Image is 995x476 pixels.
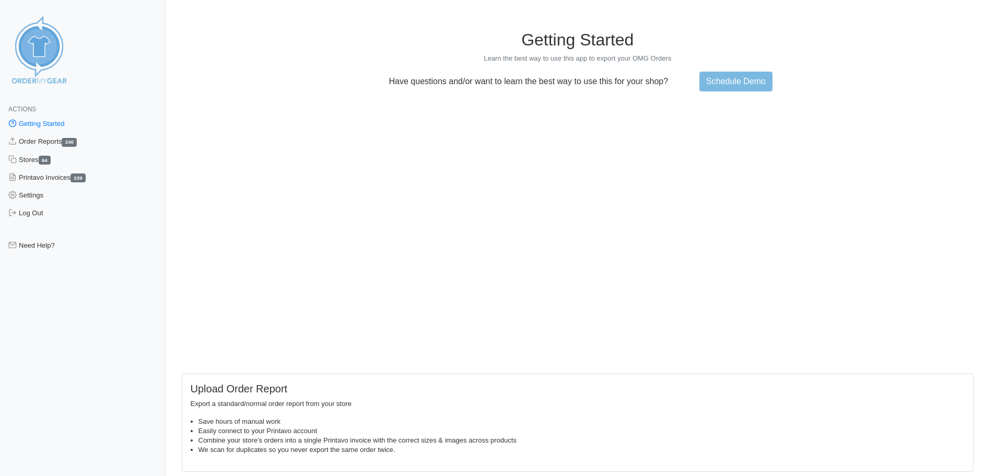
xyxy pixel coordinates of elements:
[191,382,965,395] h5: Upload Order Report
[182,30,974,50] h1: Getting Started
[62,138,77,147] span: 240
[191,399,965,409] p: Export a standard/normal order report from your store
[71,173,86,182] span: 239
[198,436,965,445] li: Combine your store's orders into a single Printavo invoice with the correct sizes & images across...
[39,156,51,165] span: 64
[198,417,965,426] li: Save hours of manual work
[198,426,965,436] li: Easily connect to your Printavo account
[182,54,974,63] p: Learn the best way to use this app to export your OMG Orders
[8,106,36,113] span: Actions
[198,445,965,455] li: We scan for duplicates so you never export the same order twice.
[383,77,675,86] p: Have questions and/or want to learn the best way to use this for your shop?
[699,72,772,91] a: Schedule Demo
